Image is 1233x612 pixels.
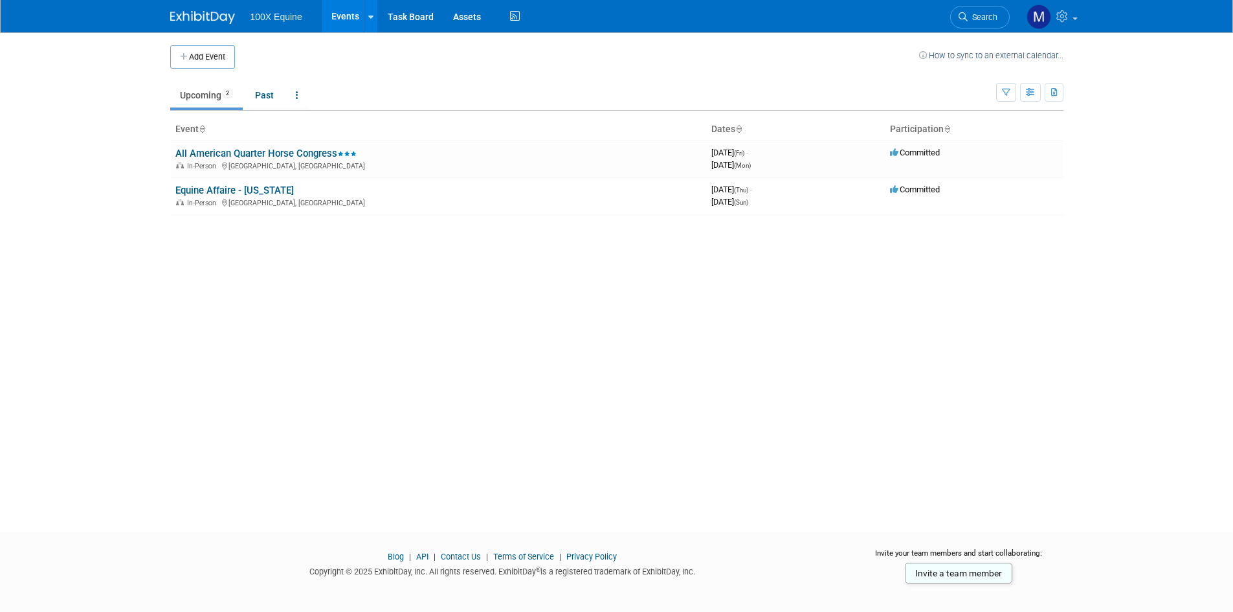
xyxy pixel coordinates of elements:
a: Upcoming2 [170,83,243,108]
span: Committed [890,185,940,194]
a: Sort by Participation Type [944,124,950,134]
img: In-Person Event [176,162,184,168]
span: [DATE] [711,160,751,170]
span: 100X Equine [250,12,302,22]
th: Event [170,119,706,141]
sup: ® [536,566,540,573]
span: [DATE] [711,148,748,157]
span: [DATE] [711,197,748,207]
span: | [556,552,564,561]
span: In-Person [187,162,220,170]
a: How to sync to an external calendar... [919,51,1063,60]
a: Privacy Policy [566,552,617,561]
span: (Mon) [734,162,751,169]
span: In-Person [187,199,220,207]
span: [DATE] [711,185,752,194]
span: Search [968,12,997,22]
a: Contact Us [441,552,481,561]
a: Sort by Event Name [199,124,205,134]
a: Search [950,6,1010,28]
a: Blog [388,552,404,561]
span: 2 [222,89,233,98]
div: Copyright © 2025 ExhibitDay, Inc. All rights reserved. ExhibitDay is a registered trademark of Ex... [170,563,836,578]
a: All American Quarter Horse Congress [175,148,357,159]
div: [GEOGRAPHIC_DATA], [GEOGRAPHIC_DATA] [175,197,701,207]
a: Invite a team member [905,563,1012,584]
img: ExhibitDay [170,11,235,24]
a: API [416,552,428,561]
a: Terms of Service [493,552,554,561]
a: Equine Affaire - [US_STATE] [175,185,294,196]
div: [GEOGRAPHIC_DATA], [GEOGRAPHIC_DATA] [175,160,701,170]
span: (Sun) [734,199,748,206]
span: | [430,552,439,561]
a: Sort by Start Date [735,124,742,134]
img: In-Person Event [176,199,184,205]
span: (Thu) [734,187,748,194]
th: Dates [706,119,885,141]
span: | [406,552,414,561]
span: Committed [890,148,940,157]
span: - [750,185,752,194]
a: Past [245,83,283,108]
img: Mia Maniaci [1027,5,1051,29]
span: (Fri) [734,150,744,157]
span: - [746,148,748,157]
button: Add Event [170,45,235,69]
div: Invite your team members and start collaborating: [854,548,1063,567]
span: | [483,552,491,561]
th: Participation [885,119,1063,141]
